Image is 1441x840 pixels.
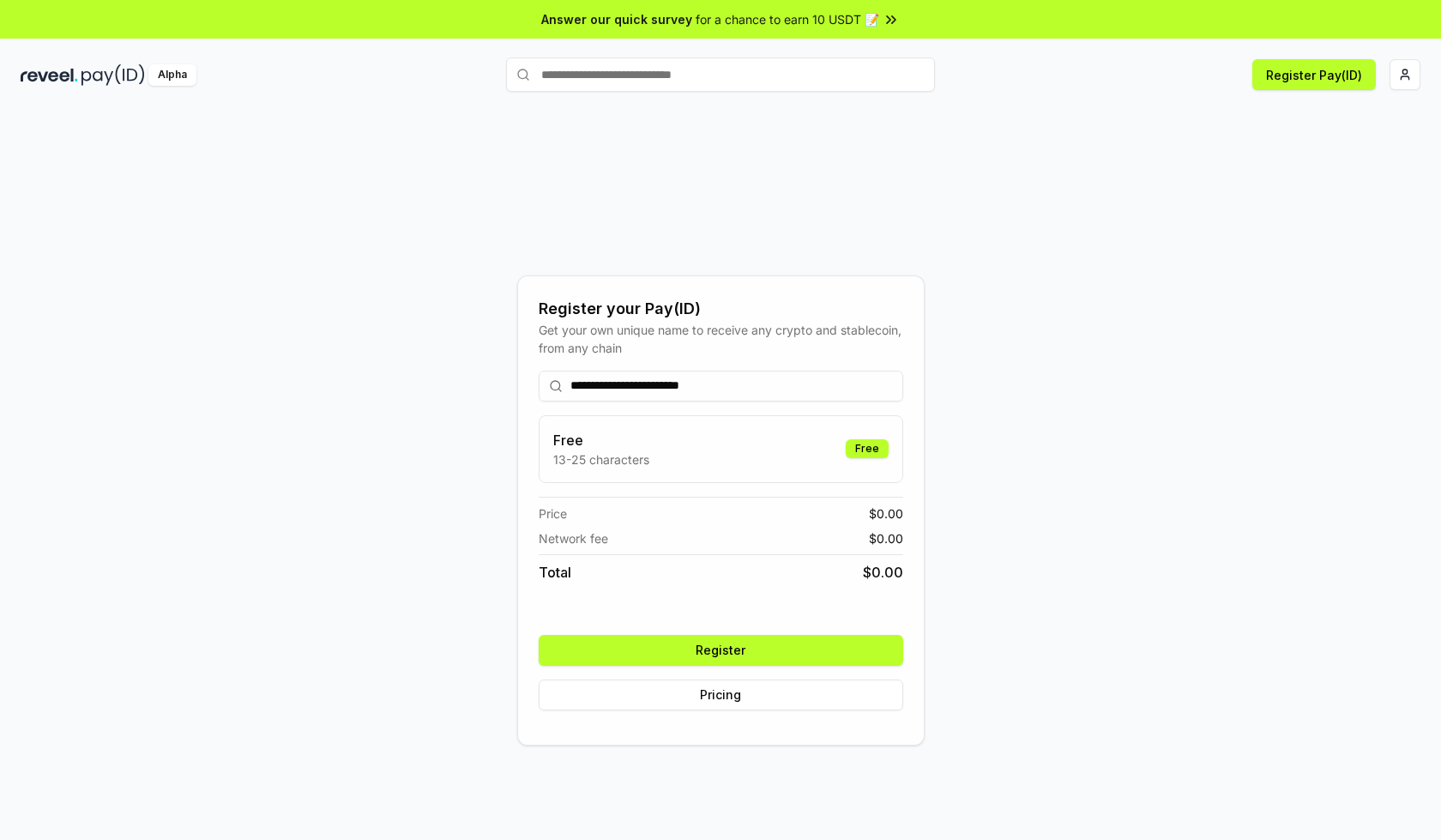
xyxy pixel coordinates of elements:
span: $ 0.00 [869,505,903,523]
div: Alpha [148,64,196,86]
div: Get your own unique name to receive any crypto and stablecoin, from any chain [539,321,903,357]
img: reveel_dark [21,64,78,86]
span: $ 0.00 [863,562,903,583]
button: Pricing [539,680,903,710]
div: Register your Pay(ID) [539,297,903,321]
button: Register Pay(ID) [1252,59,1376,90]
h3: Free [553,430,649,450]
button: Register [539,635,903,666]
img: pay_id [81,64,145,86]
div: Free [846,439,889,458]
span: Total [539,562,571,583]
span: Price [539,505,567,523]
span: Answer our quick survey [541,10,692,28]
span: for a chance to earn 10 USDT 📝 [696,10,879,28]
span: Network fee [539,529,608,547]
span: $ 0.00 [869,529,903,547]
p: 13-25 characters [553,450,649,468]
